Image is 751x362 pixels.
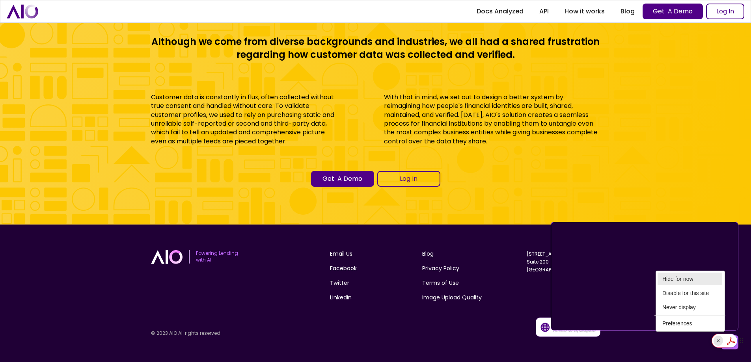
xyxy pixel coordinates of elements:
p: Powering Lending with AI [196,250,238,264]
a: Log In [377,171,440,187]
a: Get A Demo [643,4,703,19]
p: Customer data is constantly in flux, often collected without true consent and handled without car... [151,93,340,146]
a: Log In [706,4,744,19]
h4: Although we come from diverse backgrounds and industries, we all had a shared frustration regardi... [151,35,600,61]
a: Docs Analyzed [469,4,531,19]
a: API [531,4,557,19]
a: Blog [422,250,434,258]
a: home [7,4,38,18]
a: Image Upload Quality [422,293,482,302]
p: With that in mind, we set out to design a better system by reimagining how people's financial ide... [384,93,600,146]
a: Blog [613,4,643,19]
a: LinkedIn [330,293,352,302]
a: Terms of Use [422,279,459,287]
p: © 2023 AIO All rights reserved [151,330,286,337]
a: [STREET_ADDRESS]Suite 200[GEOGRAPHIC_DATA], NC 27612 [527,251,600,273]
a: Twitter [330,279,349,287]
a: Get A Demo [311,171,374,187]
a: Facebook [330,264,357,273]
a: How it works [557,4,613,19]
a: Privacy Policy [422,264,459,273]
iframe: AIO - powering financial decision making [554,225,735,327]
a: Email Us [330,250,352,258]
